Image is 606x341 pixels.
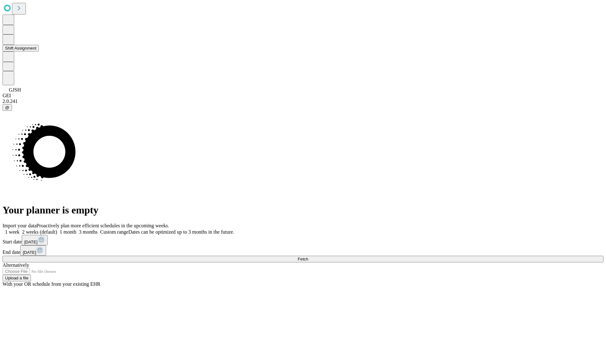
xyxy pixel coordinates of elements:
[3,262,29,268] span: Alternatively
[22,235,48,245] button: [DATE]
[100,229,128,235] span: Custom range
[37,223,169,228] span: Proactively plan more efficient schedules in the upcoming weeks.
[3,93,603,99] div: GEI
[20,245,46,256] button: [DATE]
[3,235,603,245] div: Start date
[3,99,603,104] div: 2.0.241
[79,229,98,235] span: 3 months
[128,229,234,235] span: Dates can be optimized up to 3 months in the future.
[23,250,36,255] span: [DATE]
[3,45,39,51] button: Shift Assignment
[298,257,308,261] span: Fetch
[24,240,38,244] span: [DATE]
[3,275,31,281] button: Upload a file
[60,229,76,235] span: 1 month
[3,281,100,287] span: With your OR schedule from your existing EHR
[3,104,12,111] button: @
[9,87,21,93] span: GJSH
[5,229,20,235] span: 1 week
[22,229,57,235] span: 2 weeks (default)
[3,204,603,216] h1: Your planner is empty
[3,245,603,256] div: End date
[5,105,9,110] span: @
[3,223,37,228] span: Import your data
[3,256,603,262] button: Fetch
